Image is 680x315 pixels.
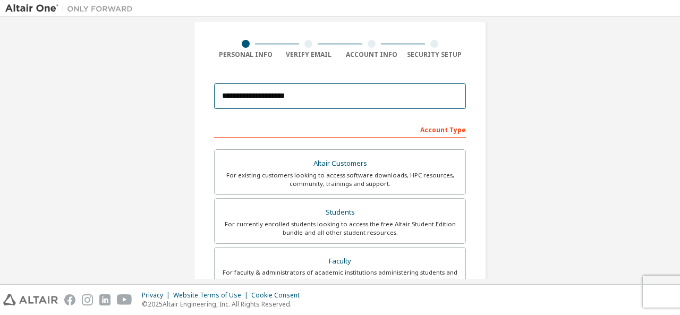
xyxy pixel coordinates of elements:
[3,294,58,305] img: altair_logo.svg
[64,294,75,305] img: facebook.svg
[142,291,173,300] div: Privacy
[221,254,459,269] div: Faculty
[340,50,403,59] div: Account Info
[277,50,341,59] div: Verify Email
[221,156,459,171] div: Altair Customers
[99,294,110,305] img: linkedin.svg
[5,3,138,14] img: Altair One
[214,121,466,138] div: Account Type
[251,291,306,300] div: Cookie Consent
[403,50,466,59] div: Security Setup
[82,294,93,305] img: instagram.svg
[221,220,459,237] div: For currently enrolled students looking to access the free Altair Student Edition bundle and all ...
[117,294,132,305] img: youtube.svg
[142,300,306,309] p: © 2025 Altair Engineering, Inc. All Rights Reserved.
[221,205,459,220] div: Students
[173,291,251,300] div: Website Terms of Use
[221,268,459,285] div: For faculty & administrators of academic institutions administering students and accessing softwa...
[214,50,277,59] div: Personal Info
[221,171,459,188] div: For existing customers looking to access software downloads, HPC resources, community, trainings ...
